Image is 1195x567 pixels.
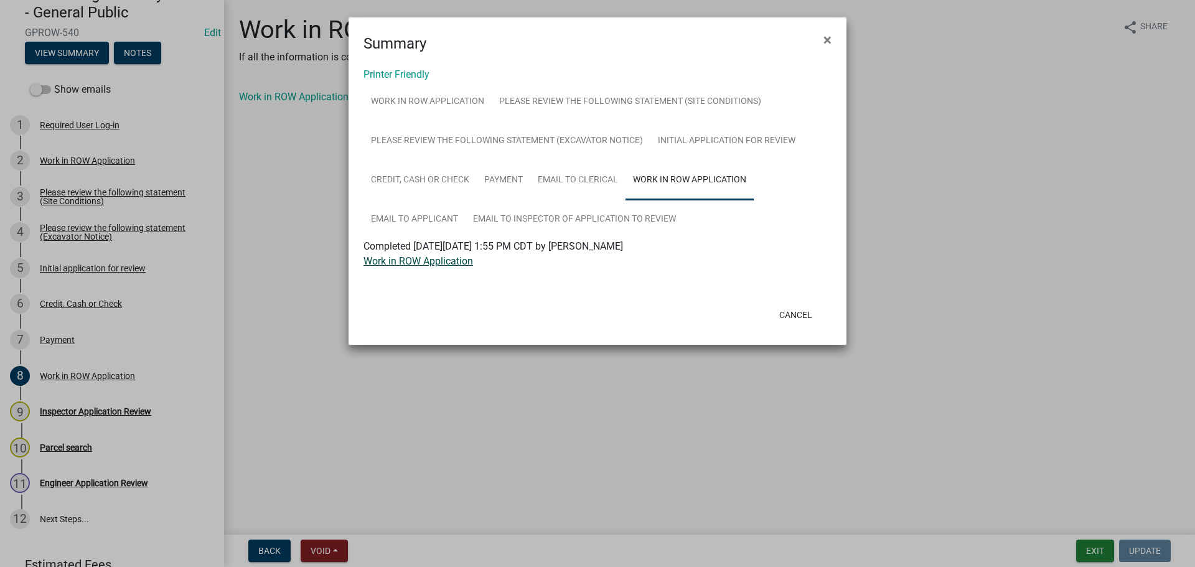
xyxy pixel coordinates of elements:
a: Email to Inspector of Application to review [466,200,683,240]
span: Completed [DATE][DATE] 1:55 PM CDT by [PERSON_NAME] [363,240,623,252]
a: Work in ROW Application [363,82,492,122]
a: Credit, Cash or Check [363,161,477,200]
h4: Summary [363,32,426,55]
a: Work in ROW Application [626,161,754,200]
a: Email to Applicant [363,200,466,240]
a: Payment [477,161,530,200]
span: × [823,31,832,49]
button: Close [813,22,841,57]
a: Work in ROW Application [363,255,473,267]
a: Initial application for review [650,121,803,161]
a: Please review the following statement (Site Conditions) [492,82,769,122]
a: Email to Clerical [530,161,626,200]
a: Please review the following statement (Excavator Notice) [363,121,650,161]
button: Cancel [769,304,822,326]
a: Printer Friendly [363,68,429,80]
